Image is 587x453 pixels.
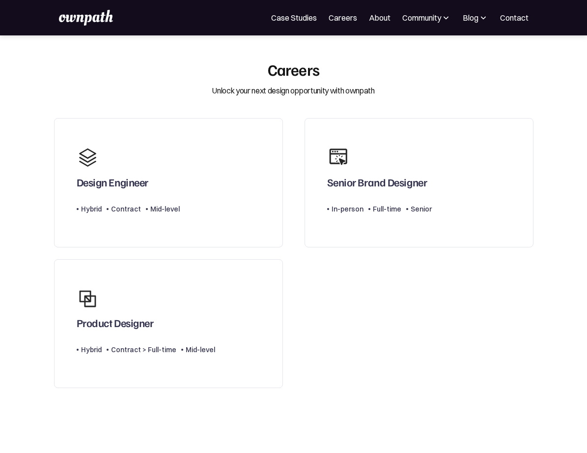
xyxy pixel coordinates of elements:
div: Blog [463,12,478,24]
a: About [369,12,391,24]
a: Product DesignerHybridContract > Full-timeMid-level [54,259,283,388]
div: Hybrid [81,203,102,215]
a: Contact [500,12,529,24]
div: Hybrid [81,344,102,356]
div: Community [402,12,441,24]
div: Community [402,12,451,24]
div: Blog [463,12,488,24]
div: Design Engineer [77,176,148,188]
div: Mid-level [150,203,180,215]
div: Senior [411,203,432,215]
div: Unlock your next design opportunity with ownpath [212,85,375,96]
a: Careers [329,12,357,24]
div: Contract > Full-time [111,344,176,356]
a: Case Studies [271,12,317,24]
div: Mid-level [186,344,215,356]
div: In-person [332,203,363,215]
div: Senior Brand Designer [327,176,427,188]
a: Design EngineerHybridContractMid-level [54,118,283,247]
div: Careers [268,60,320,79]
div: Contract [111,203,141,215]
div: Full-time [373,203,401,215]
div: Product Designer [77,316,154,329]
a: Senior Brand DesignerIn-personFull-timeSenior [305,118,533,247]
